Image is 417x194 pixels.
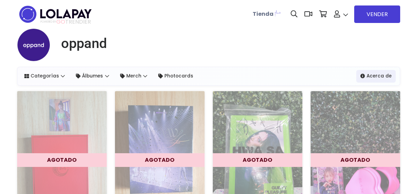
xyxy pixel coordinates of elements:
[40,19,91,25] span: TRENDIER
[20,70,69,82] a: Categorías
[356,70,396,82] a: Acerca de
[56,18,65,26] span: GO
[72,70,113,82] a: Álbumes
[354,5,400,23] a: VENDER
[274,9,282,17] img: Lolapay Plus
[40,20,56,24] span: POWERED BY
[115,153,205,167] div: AGOTADO
[56,35,107,52] a: oppand
[311,153,400,167] div: AGOTADO
[253,10,274,18] b: Tienda
[61,35,107,52] h1: oppand
[116,70,152,82] a: Merch
[17,3,94,25] img: logo
[17,153,107,167] div: AGOTADO
[154,70,197,82] a: Photocards
[213,153,302,167] div: AGOTADO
